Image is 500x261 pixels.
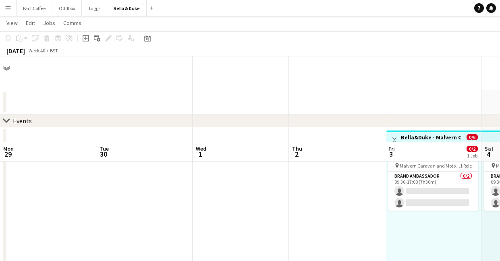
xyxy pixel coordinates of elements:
[467,146,478,152] span: 0/2
[40,18,58,28] a: Jobs
[3,145,14,152] span: Mon
[483,149,494,159] span: 4
[26,19,35,27] span: Edit
[27,48,47,54] span: Week 40
[63,19,81,27] span: Comms
[52,0,82,16] button: Oddbox
[460,163,472,169] span: 1 Role
[13,117,32,125] div: Events
[388,172,478,211] app-card-role: Brand Ambassador0/209:30-17:00 (7h30m)
[60,18,85,28] a: Comms
[23,18,38,28] a: Edit
[388,145,395,152] span: Fri
[100,145,109,152] span: Tue
[467,140,478,147] div: 3 jobs
[485,145,494,152] span: Sat
[2,149,14,159] span: 29
[467,134,478,140] span: 0/6
[292,145,302,152] span: Thu
[291,149,302,159] span: 2
[196,145,206,152] span: Wed
[107,0,147,16] button: Bella & Duke
[17,0,52,16] button: Pact Coffee
[467,153,477,159] div: 1 Job
[401,141,461,147] div: [DATE] → [DATE]
[400,163,460,169] span: Malvern Caravan and Motorhome Show
[50,48,58,54] div: BST
[6,19,18,27] span: View
[388,152,478,211] app-job-card: 09:30-17:00 (7h30m)0/2 Malvern Caravan and Motorhome Show1 RoleBrand Ambassador0/209:30-17:00 (7h...
[195,149,206,159] span: 1
[6,47,25,55] div: [DATE]
[3,18,21,28] a: View
[98,149,109,159] span: 30
[82,0,107,16] button: Tuggs
[401,134,461,141] h3: Bella&Duke - Malvern Caravan and Motorhome Show
[387,149,395,159] span: 3
[43,19,55,27] span: Jobs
